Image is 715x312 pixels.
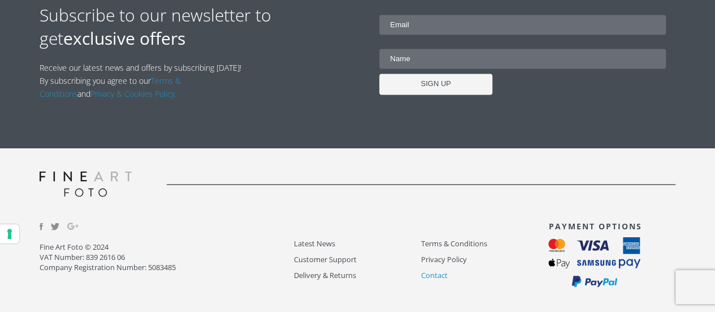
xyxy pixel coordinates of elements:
[294,253,421,266] a: Customer Support
[90,88,176,99] a: Privacy & Cookies Policy.
[548,237,640,288] img: payment_options.svg
[63,27,185,50] strong: exclusive offers
[294,237,421,250] a: Latest News
[40,61,248,100] p: Receive our latest news and offers by subscribing [DATE]! By subscribing you agree to our and
[379,15,666,35] input: Email
[548,220,675,231] h3: PAYMENT OPTIONS
[421,253,548,266] a: Privacy Policy
[40,223,43,230] img: facebook.svg
[51,223,60,230] img: twitter.svg
[40,241,294,272] p: Fine Art Foto © 2024 VAT Number: 839 2616 06 Company Registration Number: 5083485
[67,220,79,232] img: Google_Plus.svg
[40,171,132,196] img: logo-grey.svg
[421,268,548,281] a: Contact
[40,75,181,99] a: Terms & Conditions
[40,3,358,50] h2: Subscribe to our newsletter to get
[294,268,421,281] a: Delivery & Returns
[421,237,548,250] a: Terms & Conditions
[379,74,492,95] input: SIGN UP
[379,49,666,69] input: Name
